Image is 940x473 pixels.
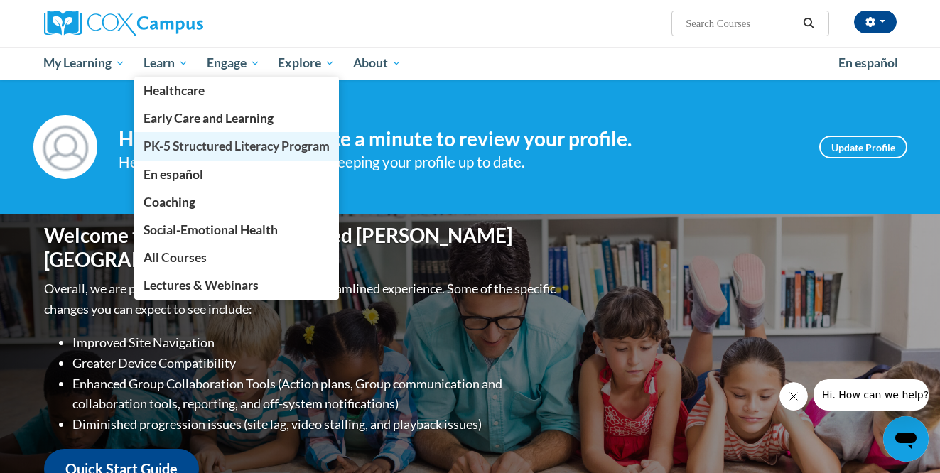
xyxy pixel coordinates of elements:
a: Update Profile [819,136,907,158]
span: Explore [278,55,335,72]
a: Healthcare [134,77,339,104]
div: Help improve your experience by keeping your profile up to date. [119,151,798,174]
img: Cox Campus [44,11,203,36]
input: Search Courses [684,15,798,32]
img: Profile Image [33,115,97,179]
a: Explore [269,47,344,80]
span: En español [838,55,898,70]
a: All Courses [134,244,339,271]
iframe: Close message [779,382,808,411]
span: Engage [207,55,260,72]
li: Diminished progression issues (site lag, video stalling, and playback issues) [72,414,559,435]
h1: Welcome to the new and improved [PERSON_NAME][GEOGRAPHIC_DATA] [44,224,559,271]
a: Cox Campus [44,11,314,36]
a: Engage [198,47,269,80]
a: En español [134,161,339,188]
p: Overall, we are proud to provide you with a more streamlined experience. Some of the specific cha... [44,278,559,320]
button: Account Settings [854,11,897,33]
iframe: Button to launch messaging window [883,416,929,462]
span: Early Care and Learning [144,111,274,126]
h4: Hi [PERSON_NAME]! Take a minute to review your profile. [119,127,798,151]
a: Early Care and Learning [134,104,339,132]
iframe: Message from company [814,379,929,411]
span: Lectures & Webinars [144,278,259,293]
li: Greater Device Compatibility [72,353,559,374]
a: Coaching [134,188,339,216]
a: Lectures & Webinars [134,271,339,299]
span: All Courses [144,250,207,265]
span: En español [144,167,203,182]
span: Learn [144,55,188,72]
span: PK-5 Structured Literacy Program [144,138,330,153]
span: Social-Emotional Health [144,222,278,237]
div: Main menu [23,47,918,80]
a: Learn [134,47,198,80]
span: About [353,55,401,72]
a: En español [829,48,907,78]
li: Enhanced Group Collaboration Tools (Action plans, Group communication and collaboration tools, re... [72,374,559,415]
span: My Learning [43,55,125,72]
a: About [344,47,411,80]
span: Healthcare [144,83,205,98]
li: Improved Site Navigation [72,332,559,353]
a: PK-5 Structured Literacy Program [134,132,339,160]
a: My Learning [35,47,135,80]
span: Coaching [144,195,195,210]
button: Search [798,15,819,32]
a: Social-Emotional Health [134,216,339,244]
